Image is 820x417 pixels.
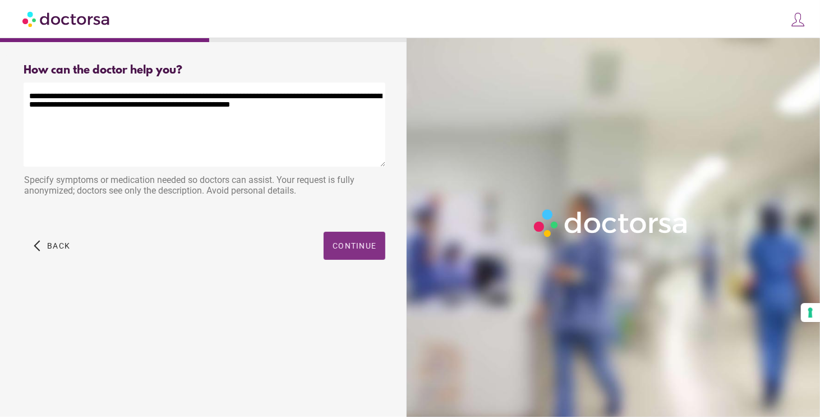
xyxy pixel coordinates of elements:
[801,303,820,322] button: Your consent preferences for tracking technologies
[24,169,385,204] div: Specify symptoms or medication needed so doctors can assist. Your request is fully anonymized; do...
[29,232,75,260] button: arrow_back_ios Back
[333,241,376,250] span: Continue
[324,232,385,260] button: Continue
[22,6,111,31] img: Doctorsa.com
[24,64,385,77] div: How can the doctor help you?
[529,205,693,241] img: Logo-Doctorsa-trans-White-partial-flat.png
[790,12,806,28] img: icons8-customer-100.png
[47,241,70,250] span: Back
